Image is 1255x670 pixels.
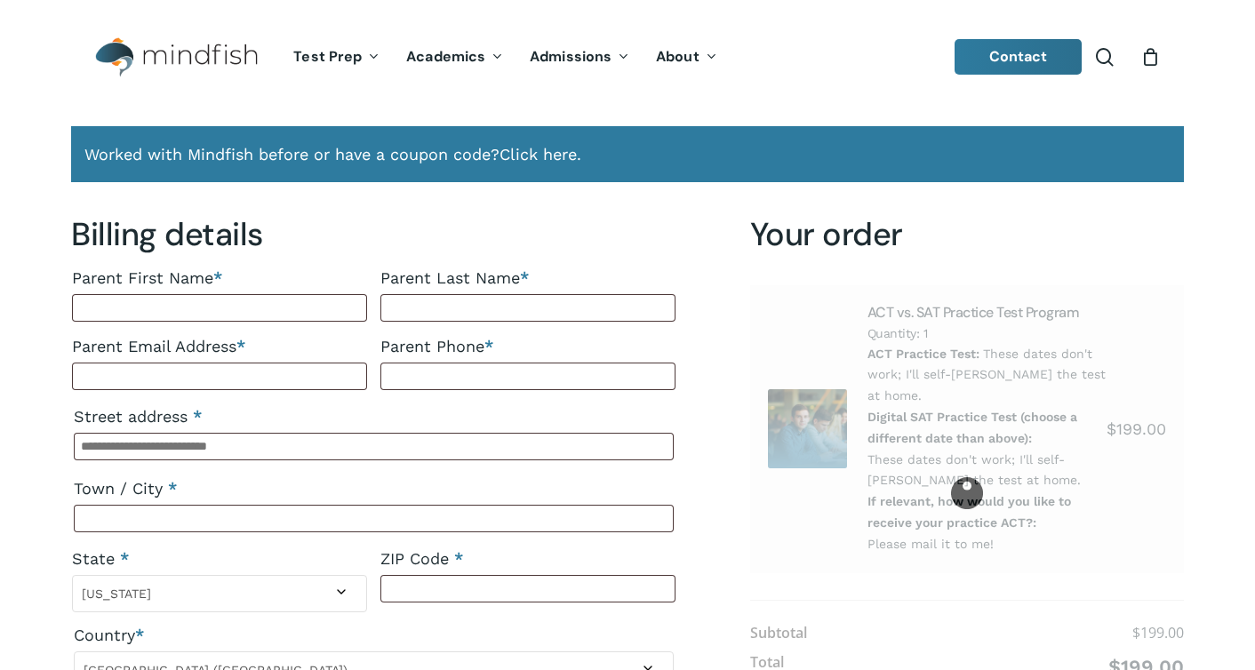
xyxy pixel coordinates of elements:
[74,473,674,505] label: Town / City
[293,47,362,66] span: Test Prep
[74,401,674,433] label: Street address
[72,262,367,294] label: Parent First Name
[656,47,699,66] span: About
[516,50,643,65] a: Admissions
[73,580,366,607] span: Colorado
[193,407,202,426] abbr: required
[380,262,675,294] label: Parent Last Name
[750,214,1184,255] h3: Your order
[71,214,676,255] h3: Billing details
[120,549,129,568] abbr: required
[280,50,393,65] a: Test Prep
[530,47,612,66] span: Admissions
[84,145,500,164] span: Worked with Mindfish before or have a coupon code?
[72,331,367,363] label: Parent Email Address
[989,47,1048,66] span: Contact
[643,50,731,65] a: About
[500,142,581,166] a: Click here.
[955,39,1083,75] a: Contact
[72,543,367,575] label: State
[74,619,674,651] label: Country
[380,331,675,363] label: Parent Phone
[393,50,516,65] a: Academics
[406,47,485,66] span: Academics
[380,543,675,575] label: ZIP Code
[168,479,177,498] abbr: required
[72,575,367,612] span: State
[454,549,463,568] abbr: required
[71,24,1184,91] header: Main Menu
[280,24,730,91] nav: Main Menu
